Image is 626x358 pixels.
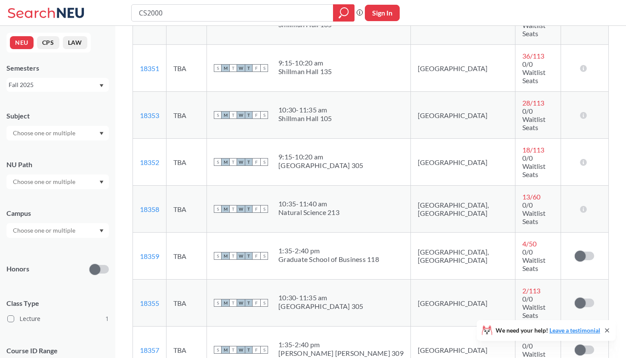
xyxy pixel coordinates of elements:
span: T [245,111,253,119]
div: Dropdown arrow [6,174,109,189]
span: F [253,299,260,307]
a: 18359 [140,252,159,260]
div: 9:15 - 10:20 am [278,59,332,67]
span: T [245,252,253,260]
span: M [222,205,229,213]
span: 0/0 Waitlist Seats [522,154,546,178]
span: T [245,346,253,354]
span: T [229,158,237,166]
td: TBA [167,280,207,327]
span: S [214,205,222,213]
span: W [237,299,245,307]
span: M [222,252,229,260]
input: Choose one or multiple [9,225,81,236]
td: [GEOGRAPHIC_DATA] [410,45,515,92]
span: 2 / 113 [522,286,540,295]
span: 13 / 60 [522,193,540,201]
span: W [237,111,245,119]
a: 18355 [140,299,159,307]
a: 18353 [140,111,159,119]
span: T [245,299,253,307]
span: 0/0 Waitlist Seats [522,107,546,131]
input: Choose one or multiple [9,128,81,138]
div: NU Path [6,160,109,169]
span: 0/0 Waitlist Seats [522,60,546,84]
span: 1 [105,314,109,324]
div: [GEOGRAPHIC_DATA] 305 [278,302,363,311]
span: T [229,346,237,354]
span: F [253,158,260,166]
div: Fall 2025Dropdown arrow [6,78,109,92]
svg: Dropdown arrow [99,84,104,87]
p: Honors [6,264,29,274]
div: Dropdown arrow [6,223,109,238]
button: LAW [63,36,87,49]
span: F [253,252,260,260]
span: F [253,111,260,119]
td: [GEOGRAPHIC_DATA], [GEOGRAPHIC_DATA] [410,233,515,280]
span: 36 / 113 [522,52,544,60]
span: F [253,64,260,72]
svg: Dropdown arrow [99,181,104,184]
label: Lecture [7,313,109,324]
div: [PERSON_NAME] [PERSON_NAME] 309 [278,349,404,358]
p: Course ID Range [6,346,109,356]
span: S [260,205,268,213]
span: M [222,158,229,166]
span: W [237,158,245,166]
div: Dropdown arrow [6,126,109,140]
span: T [229,111,237,119]
span: W [237,64,245,72]
span: S [260,158,268,166]
div: Semesters [6,63,109,73]
span: M [222,346,229,354]
span: T [245,205,253,213]
input: Class, professor, course number, "phrase" [138,6,327,20]
div: Shillman Hall 135 [278,67,332,76]
span: M [222,299,229,307]
span: T [245,158,253,166]
span: S [214,64,222,72]
span: Class Type [6,299,109,308]
div: 10:30 - 11:35 am [278,106,332,114]
span: S [260,252,268,260]
button: Sign In [365,5,400,21]
svg: Dropdown arrow [99,229,104,233]
span: S [260,346,268,354]
svg: magnifying glass [339,7,349,19]
td: TBA [167,186,207,233]
button: CPS [37,36,59,49]
td: [GEOGRAPHIC_DATA] [410,92,515,139]
span: W [237,252,245,260]
a: 18352 [140,158,159,166]
span: T [245,64,253,72]
span: W [237,205,245,213]
span: 18 / 113 [522,146,544,154]
div: Shillman Hall 105 [278,114,332,123]
a: Leave a testimonial [549,327,600,334]
input: Choose one or multiple [9,177,81,187]
span: M [222,111,229,119]
div: 10:35 - 11:40 am [278,199,339,208]
span: 28 / 113 [522,99,544,107]
span: S [214,111,222,119]
span: S [214,158,222,166]
div: Graduate School of Business 118 [278,255,379,264]
div: Natural Science 213 [278,208,339,217]
div: Fall 2025 [9,80,99,90]
svg: Dropdown arrow [99,132,104,135]
span: F [253,346,260,354]
a: 18358 [140,205,159,213]
div: magnifying glass [333,4,355,22]
span: S [260,299,268,307]
span: T [229,64,237,72]
span: W [237,346,245,354]
div: 9:15 - 10:20 am [278,153,363,161]
div: Subject [6,111,109,121]
span: 4 / 50 [522,240,537,248]
span: T [229,252,237,260]
a: 18357 [140,346,159,354]
span: F [253,205,260,213]
div: 1:35 - 2:40 pm [278,340,404,349]
span: S [214,252,222,260]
